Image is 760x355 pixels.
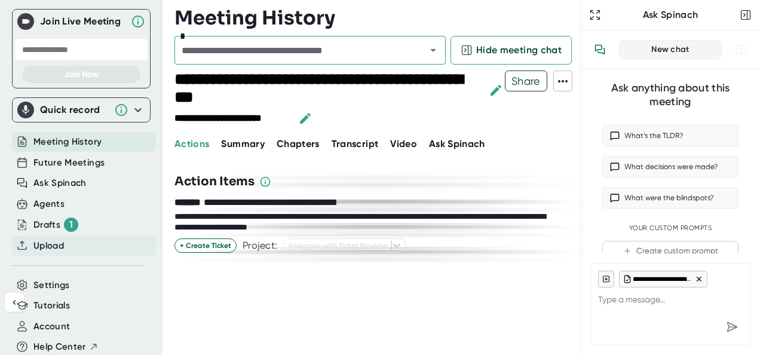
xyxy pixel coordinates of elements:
[17,98,145,122] div: Quick record
[429,138,485,149] span: Ask Spinach
[332,138,379,149] span: Transcript
[174,173,255,191] h3: Action Items
[390,137,417,151] button: Video
[40,104,108,116] div: Quick record
[33,156,105,170] button: Future Meetings
[602,224,738,232] div: Your Custom Prompts
[33,340,99,354] button: Help Center
[476,43,562,57] span: Hide meeting chat
[174,138,209,149] span: Actions
[505,71,547,91] button: Share
[737,7,754,23] button: Close conversation sidebar
[451,36,572,65] button: Hide meeting chat
[33,176,87,190] button: Ask Spinach
[180,240,231,251] span: + Create Ticket
[221,137,264,151] button: Summary
[289,240,401,251] span: Integrate with Ticket Provider
[33,197,65,211] button: Agents
[17,10,145,33] div: Join Live MeetingJoin Live Meeting
[602,125,738,146] button: What’s the TLDR?
[505,71,547,91] span: Share
[33,239,64,253] button: Upload
[429,137,485,151] button: Ask Spinach
[33,135,102,149] button: Meeting History
[603,9,737,21] div: Ask Spinach
[33,279,70,292] button: Settings
[33,320,70,333] button: Account
[602,187,738,209] button: What were the blindspots?
[588,38,612,62] button: View conversation history
[283,238,406,253] button: Integrate with Ticket Provider
[221,138,264,149] span: Summary
[332,137,379,151] button: Transcript
[277,137,320,151] button: Chapters
[40,16,125,27] div: Join Live Meeting
[64,69,99,79] span: Join Now
[425,42,442,59] button: Open
[277,138,320,149] span: Chapters
[174,137,209,151] button: Actions
[721,316,743,338] div: Send message
[33,218,78,232] button: Drafts 1
[243,240,277,252] div: Project:
[602,156,738,177] button: What decisions were made?
[22,66,140,83] button: Join Now
[33,299,70,313] button: Tutorials
[602,81,738,108] div: Ask anything about this meeting
[602,241,738,262] button: Create custom prompt
[5,293,24,312] button: Collapse sidebar
[390,138,417,149] span: Video
[33,340,86,354] span: Help Center
[64,218,78,232] div: 1
[174,7,335,29] h3: Meeting History
[174,238,237,253] button: + Create Ticket
[587,7,603,23] button: Expand to Ask Spinach page
[33,218,78,232] div: Drafts
[627,44,714,55] div: New chat
[20,16,32,27] img: Join Live Meeting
